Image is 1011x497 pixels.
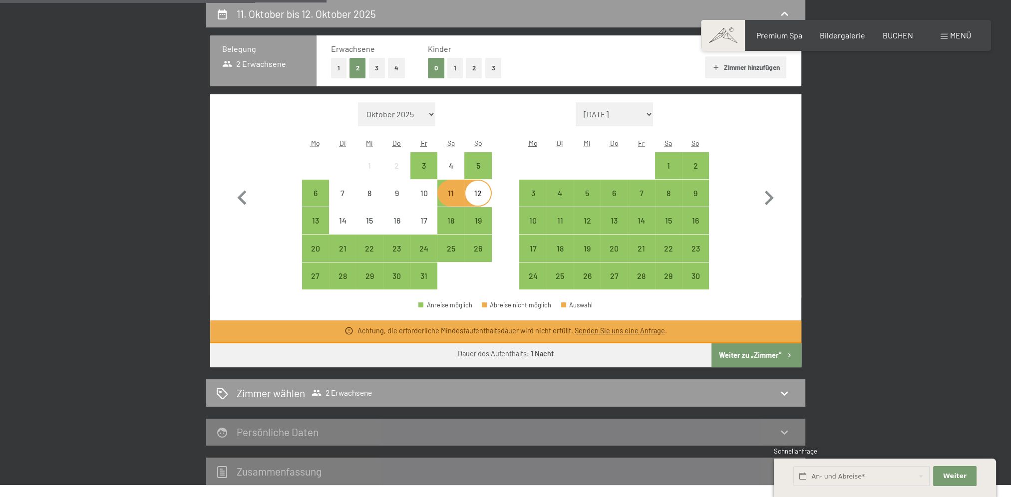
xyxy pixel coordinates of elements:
div: Anreise möglich [574,180,601,207]
div: Sun Nov 30 2025 [682,262,709,289]
div: 28 [330,272,355,297]
div: 27 [303,272,328,297]
div: Mon Nov 24 2025 [519,262,546,289]
div: Mon Nov 10 2025 [519,207,546,234]
div: 4 [548,189,573,214]
div: Anreise möglich [410,152,437,179]
div: Sat Nov 29 2025 [655,262,682,289]
div: Anreise möglich [655,152,682,179]
div: 24 [411,245,436,269]
abbr: Mittwoch [584,139,591,147]
div: Sat Oct 04 2025 [437,152,464,179]
div: Tue Oct 14 2025 [329,207,356,234]
div: Sat Nov 15 2025 [655,207,682,234]
div: Sat Nov 01 2025 [655,152,682,179]
div: 21 [629,245,654,269]
div: 5 [575,189,600,214]
span: Menü [950,30,971,40]
div: 9 [683,189,708,214]
div: Thu Oct 30 2025 [383,262,410,289]
div: Anreise möglich [383,262,410,289]
div: 8 [357,189,382,214]
div: 3 [411,162,436,187]
span: Kinder [428,44,451,53]
div: Thu Oct 16 2025 [383,207,410,234]
div: Anreise nicht möglich [410,207,437,234]
div: Anreise möglich [601,262,628,289]
span: 2 Erwachsene [312,388,372,398]
div: Anreise möglich [356,235,383,261]
abbr: Montag [528,139,537,147]
div: 30 [384,272,409,297]
div: 19 [575,245,600,269]
div: Thu Nov 27 2025 [601,262,628,289]
abbr: Mittwoch [366,139,373,147]
div: 2 [683,162,708,187]
h2: Zimmer wählen [237,386,305,400]
div: Fri Oct 31 2025 [410,262,437,289]
div: 26 [465,245,490,269]
span: Weiter [943,472,967,481]
div: Wed Oct 01 2025 [356,152,383,179]
div: Anreise möglich [356,262,383,289]
div: 5 [465,162,490,187]
div: 15 [357,217,382,242]
div: 25 [438,245,463,269]
div: Fri Nov 28 2025 [628,262,655,289]
button: 1 [447,58,463,78]
div: Anreise möglich [302,180,329,207]
abbr: Sonntag [691,139,699,147]
div: 12 [465,189,490,214]
abbr: Freitag [638,139,645,147]
abbr: Donnerstag [392,139,401,147]
div: 17 [411,217,436,242]
div: Anreise möglich [464,152,491,179]
div: Anreise möglich [655,180,682,207]
div: Anreise nicht möglich [356,180,383,207]
div: Anreise möglich [601,180,628,207]
div: Anreise nicht möglich [356,207,383,234]
div: Tue Oct 21 2025 [329,235,356,261]
div: Tue Nov 18 2025 [547,235,574,261]
button: Vorheriger Monat [228,102,257,290]
a: Senden Sie uns eine Anfrage [574,326,665,335]
div: Anreise nicht möglich [356,152,383,179]
div: 11 [548,217,573,242]
div: Anreise möglich [547,180,574,207]
div: 1 [357,162,382,187]
div: Wed Nov 19 2025 [574,235,601,261]
div: 13 [303,217,328,242]
div: Anreise möglich [302,262,329,289]
div: Anreise nicht möglich [383,207,410,234]
div: Wed Nov 05 2025 [574,180,601,207]
a: Bildergalerie [820,30,865,40]
div: 23 [683,245,708,269]
div: 7 [629,189,654,214]
div: 14 [629,217,654,242]
div: Mon Oct 06 2025 [302,180,329,207]
div: Sun Oct 05 2025 [464,152,491,179]
div: 15 [656,217,681,242]
div: Sat Nov 08 2025 [655,180,682,207]
div: 30 [683,272,708,297]
div: Tue Nov 11 2025 [547,207,574,234]
div: Wed Oct 22 2025 [356,235,383,261]
div: Sun Oct 26 2025 [464,235,491,261]
div: Anreise nicht möglich [383,152,410,179]
div: 10 [520,217,545,242]
div: Thu Nov 13 2025 [601,207,628,234]
div: Anreise möglich [410,235,437,261]
div: Anreise möglich [574,262,601,289]
abbr: Samstag [447,139,455,147]
div: Wed Nov 26 2025 [574,262,601,289]
div: 16 [683,217,708,242]
div: 17 [520,245,545,269]
div: Anreise möglich [519,207,546,234]
button: 4 [388,58,405,78]
div: Tue Nov 25 2025 [547,262,574,289]
div: Anreise möglich [655,235,682,261]
abbr: Samstag [665,139,672,147]
div: Sun Nov 16 2025 [682,207,709,234]
div: Anreise möglich [519,262,546,289]
span: BUCHEN [883,30,913,40]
